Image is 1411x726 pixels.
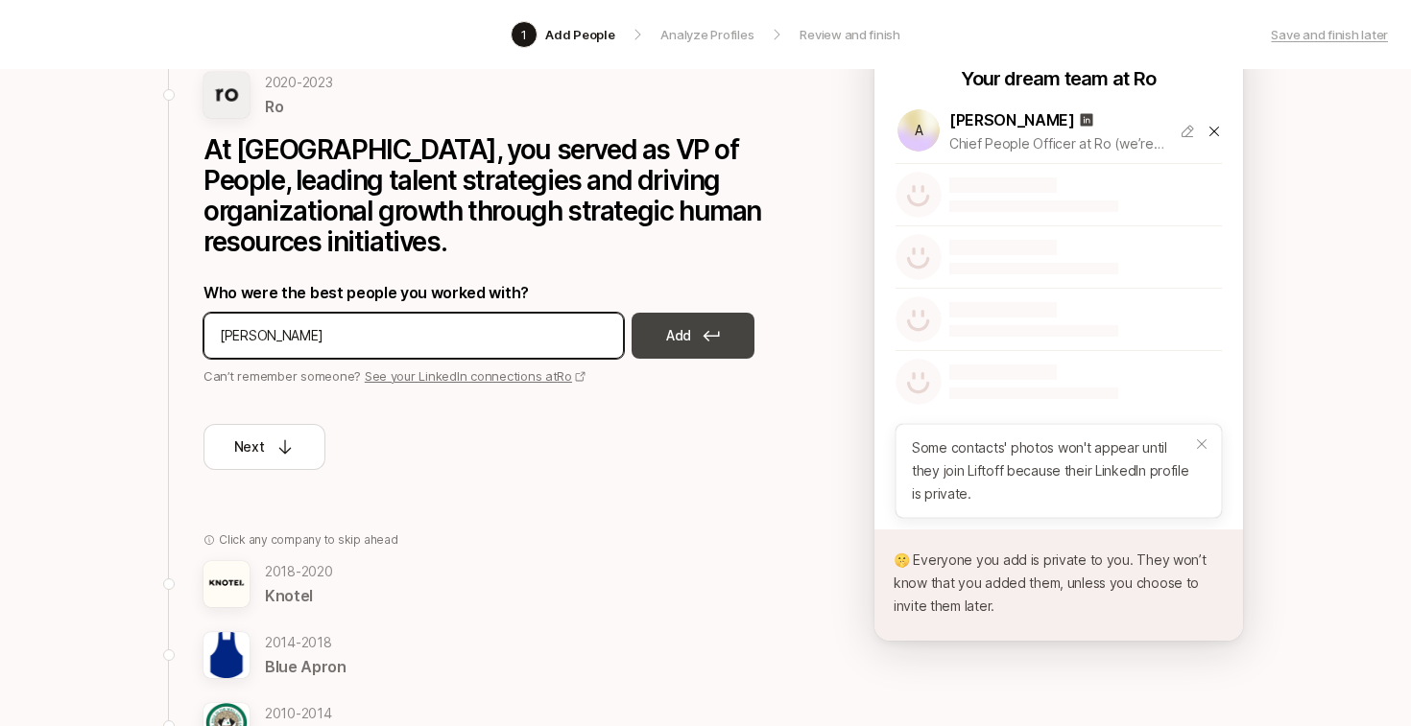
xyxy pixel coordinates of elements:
p: Blue Apron [265,654,347,679]
p: Add People [545,25,614,44]
img: d2ee8549_83f0_401a_a4ca_26984ff06727.jpg [203,632,250,678]
img: default-avatar.svg [896,172,942,218]
p: Review and finish [800,25,900,44]
p: Click any company to skip ahead [219,531,398,549]
p: Can’t remember someone? [203,366,779,386]
p: 🤫 Everyone you add is private to you. They won’t know that you added them, unless you choose to i... [894,549,1224,618]
p: At [GEOGRAPHIC_DATA], you served as VP of People, leading talent strategies and driving organizat... [203,134,779,257]
p: 1 [521,25,527,44]
button: Add [632,313,754,359]
p: Chief People Officer at Ro (we’re hiring!) [949,132,1164,155]
button: Next [203,424,325,470]
p: 2018 - 2020 [265,560,333,583]
img: default-avatar.svg [896,234,942,280]
img: eb1dbada_6b17_4ded_9bcb_3c369746ab7d.jpg [203,72,250,118]
p: Who were the best people you worked with? [203,280,779,305]
p: Next [234,435,265,458]
p: [PERSON_NAME] [949,107,1075,132]
p: Analyze Profiles [660,25,753,44]
a: See your LinkedIn connections atRo [365,368,586,384]
img: default-avatar.svg [896,296,942,342]
p: Add [666,324,691,347]
p: 2014 - 2018 [265,631,347,654]
p: 2010 - 2014 [265,702,498,725]
p: Ro [265,94,333,119]
img: 53b9e5f0_839d_49b1_9343_0e34b14c95bb.jpg [203,561,250,607]
p: A [915,119,923,142]
p: Your dream team at [961,65,1129,92]
p: Ro [1134,65,1156,92]
img: default-avatar.svg [896,359,942,405]
p: Knotel [265,583,333,608]
a: Save and finish later [1271,25,1388,44]
input: Add their name [220,324,608,347]
p: Some contacts' photos won't appear until they join Liftoff because their LinkedIn profile is priv... [912,436,1194,505]
p: 2020 - 2023 [265,71,333,94]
